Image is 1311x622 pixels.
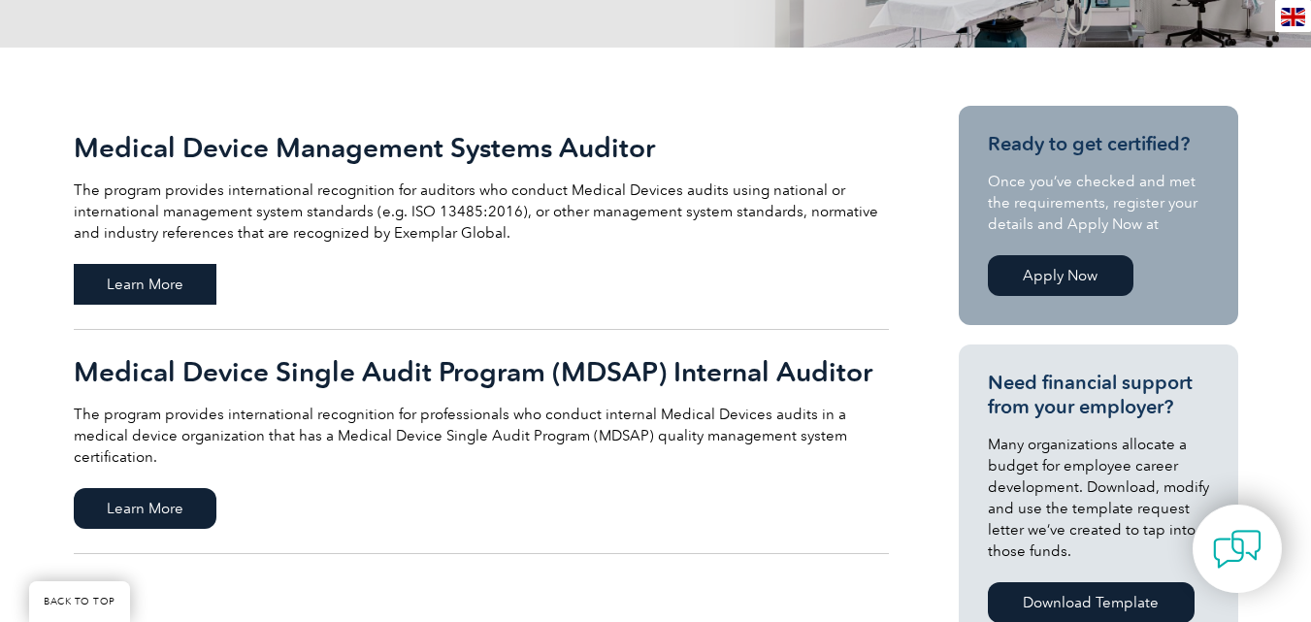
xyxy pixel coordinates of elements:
[1213,525,1262,573] img: contact-chat.png
[29,581,130,622] a: BACK TO TOP
[74,356,889,387] h2: Medical Device Single Audit Program (MDSAP) Internal Auditor
[988,434,1209,562] p: Many organizations allocate a budget for employee career development. Download, modify and use th...
[988,371,1209,419] h3: Need financial support from your employer?
[74,180,889,244] p: The program provides international recognition for auditors who conduct Medical Devices audits us...
[1281,8,1305,26] img: en
[74,106,889,330] a: Medical Device Management Systems Auditor The program provides international recognition for audi...
[74,132,889,163] h2: Medical Device Management Systems Auditor
[74,264,216,305] span: Learn More
[988,132,1209,156] h3: Ready to get certified?
[988,171,1209,235] p: Once you’ve checked and met the requirements, register your details and Apply Now at
[74,330,889,554] a: Medical Device Single Audit Program (MDSAP) Internal Auditor The program provides international r...
[988,255,1133,296] a: Apply Now
[74,404,889,468] p: The program provides international recognition for professionals who conduct internal Medical Dev...
[74,488,216,529] span: Learn More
